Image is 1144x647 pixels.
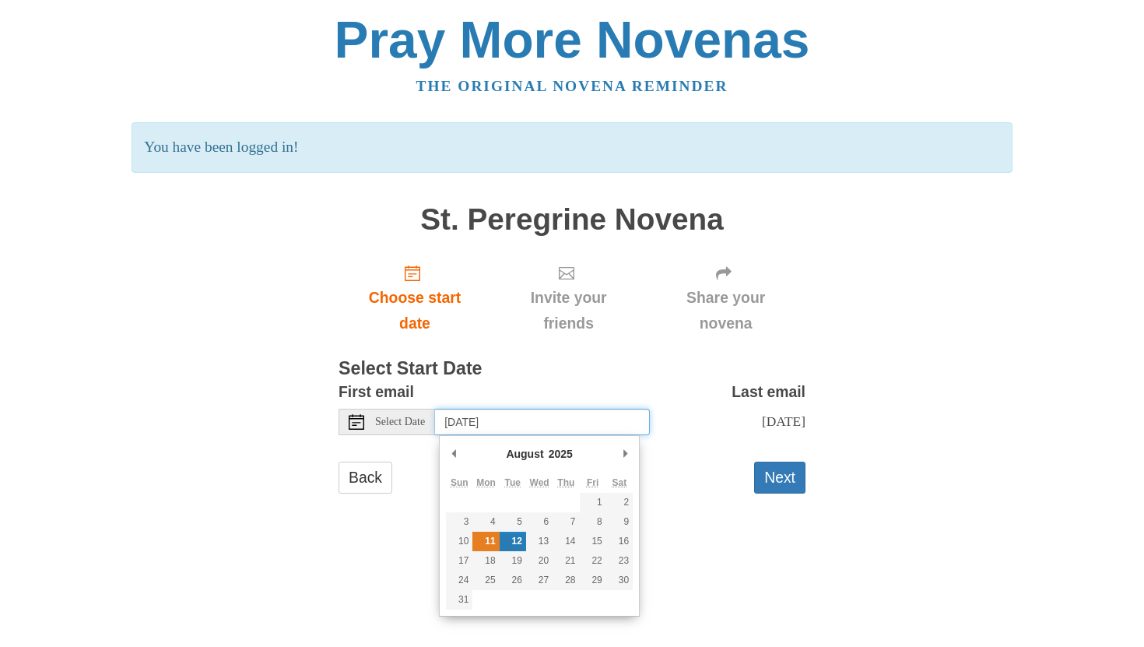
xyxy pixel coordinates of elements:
button: 13 [526,532,553,551]
button: 5 [500,512,526,532]
a: Back [339,462,392,494]
abbr: Friday [587,477,598,488]
button: 19 [500,551,526,571]
abbr: Wednesday [530,477,549,488]
input: Use the arrow keys to pick a date [435,409,650,435]
button: Next Month [617,442,633,466]
button: 4 [472,512,499,532]
label: First email [339,379,414,405]
span: Share your novena [661,285,790,336]
span: Invite your friends [507,285,630,336]
div: Click "Next" to confirm your start date first. [491,251,646,344]
a: The original novena reminder [416,78,728,94]
a: Pray More Novenas [335,11,810,69]
button: 24 [446,571,472,590]
abbr: Thursday [557,477,574,488]
button: 6 [526,512,553,532]
button: Previous Month [446,442,461,466]
button: 17 [446,551,472,571]
button: 12 [500,532,526,551]
button: 23 [606,551,633,571]
abbr: Monday [476,477,496,488]
button: 3 [446,512,472,532]
span: Select Date [375,417,425,427]
button: 18 [472,551,499,571]
button: 15 [580,532,606,551]
button: 25 [472,571,499,590]
p: You have been logged in! [132,122,1012,173]
abbr: Tuesday [505,477,521,488]
button: 22 [580,551,606,571]
button: 1 [580,493,606,512]
button: 21 [553,551,579,571]
button: 27 [526,571,553,590]
button: Next [754,462,805,494]
abbr: Sunday [451,477,468,488]
span: [DATE] [762,413,805,429]
button: 11 [472,532,499,551]
div: 2025 [546,442,575,466]
button: 26 [500,571,526,590]
button: 14 [553,532,579,551]
button: 2 [606,493,633,512]
a: Choose start date [339,251,491,344]
h3: Select Start Date [339,359,805,379]
div: Click "Next" to confirm your start date first. [646,251,805,344]
button: 20 [526,551,553,571]
button: 31 [446,590,472,610]
abbr: Saturday [612,477,627,488]
button: 29 [580,571,606,590]
h1: St. Peregrine Novena [339,203,805,237]
span: Choose start date [354,285,475,336]
button: 8 [580,512,606,532]
div: August [504,442,546,466]
button: 7 [553,512,579,532]
button: 9 [606,512,633,532]
button: 30 [606,571,633,590]
label: Last email [732,379,805,405]
button: 28 [553,571,579,590]
button: 10 [446,532,472,551]
button: 16 [606,532,633,551]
